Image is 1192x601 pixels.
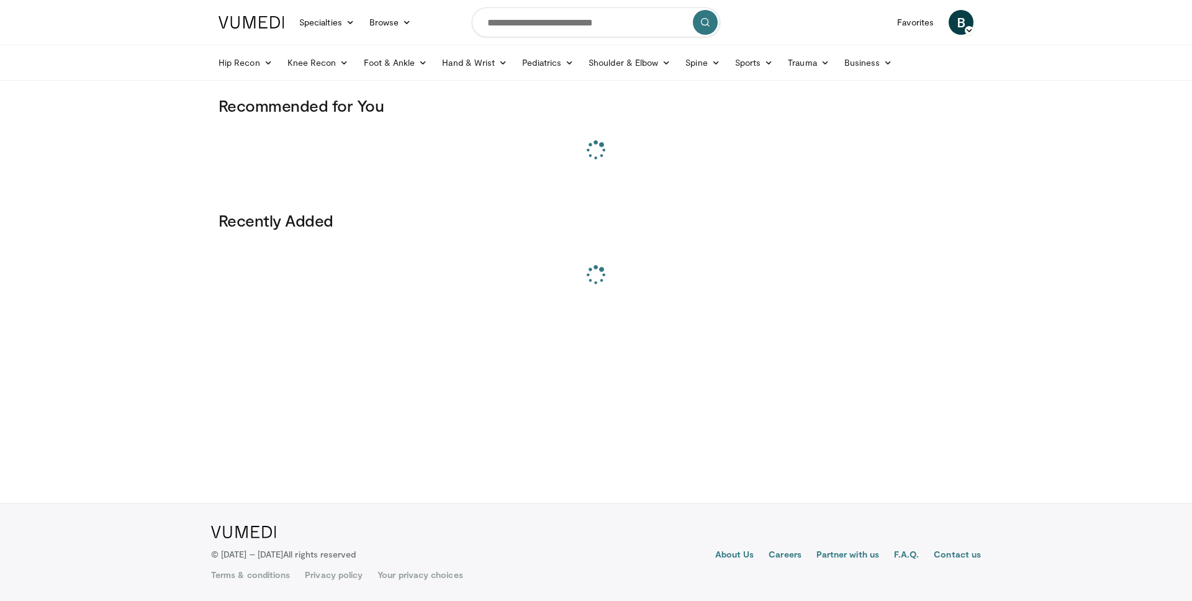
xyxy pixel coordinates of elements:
a: Trauma [780,50,837,75]
span: All rights reserved [283,549,356,559]
a: Contact us [934,548,981,563]
a: Specialties [292,10,362,35]
a: Sports [728,50,781,75]
a: Careers [769,548,801,563]
a: Knee Recon [280,50,356,75]
a: Pediatrics [515,50,581,75]
a: Privacy policy [305,569,363,581]
a: Spine [678,50,727,75]
a: About Us [715,548,754,563]
a: F.A.Q. [894,548,919,563]
h3: Recently Added [219,210,973,230]
a: B [949,10,973,35]
a: Hand & Wrist [435,50,515,75]
img: VuMedi Logo [211,526,276,538]
img: VuMedi Logo [219,16,284,29]
a: Business [837,50,900,75]
a: Terms & conditions [211,569,290,581]
a: Hip Recon [211,50,280,75]
input: Search topics, interventions [472,7,720,37]
h3: Recommended for You [219,96,973,115]
a: Shoulder & Elbow [581,50,678,75]
a: Favorites [890,10,941,35]
a: Browse [362,10,419,35]
a: Partner with us [816,548,879,563]
a: Your privacy choices [377,569,463,581]
a: Foot & Ankle [356,50,435,75]
p: © [DATE] – [DATE] [211,548,356,561]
